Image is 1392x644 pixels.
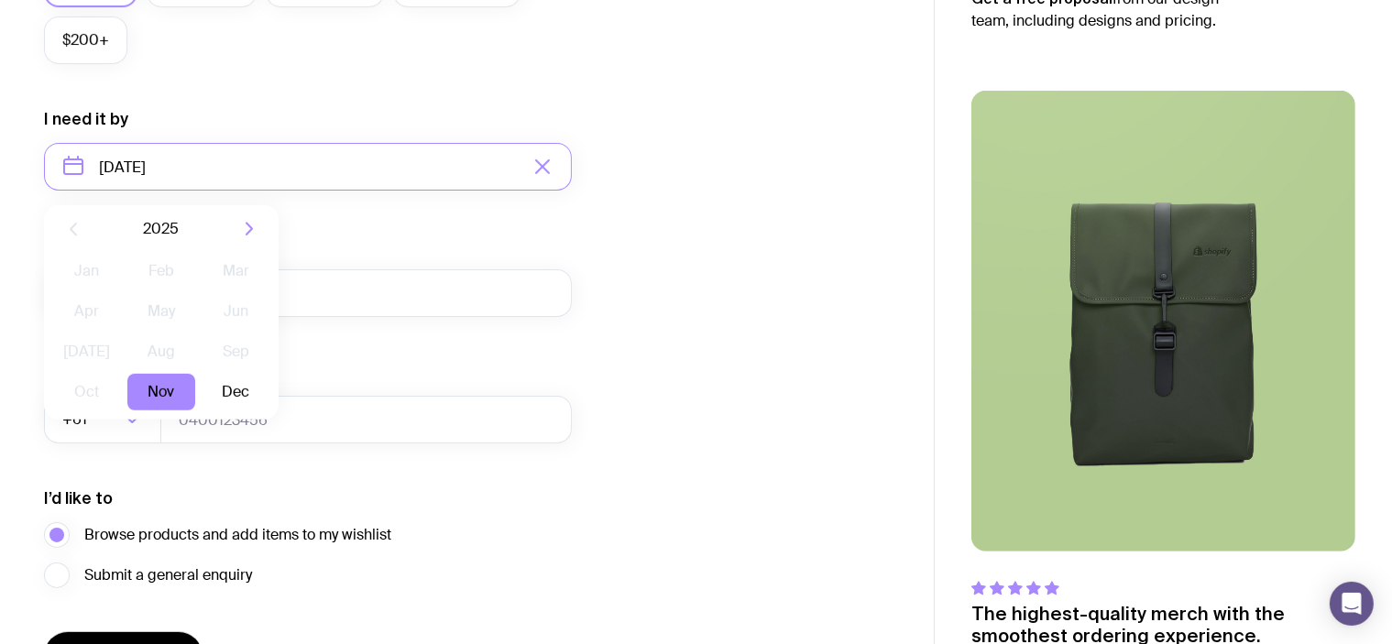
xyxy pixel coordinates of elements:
[44,269,572,317] input: you@email.com
[84,564,252,586] span: Submit a general enquiry
[44,143,572,191] input: Select a target date
[53,253,120,289] button: Jan
[53,333,120,370] button: [DATE]
[203,253,269,289] button: Mar
[160,396,572,443] input: 0400123456
[1330,582,1374,626] div: Open Intercom Messenger
[44,108,128,130] label: I need it by
[203,333,269,370] button: Sep
[127,253,194,289] button: Feb
[44,396,161,443] div: Search for option
[53,374,120,410] button: Oct
[127,333,194,370] button: Aug
[84,524,391,546] span: Browse products and add items to my wishlist
[44,16,127,64] label: $200+
[144,218,180,240] span: 2025
[91,396,119,443] input: Search for option
[127,374,194,410] button: Nov
[44,487,113,509] label: I’d like to
[203,374,269,410] button: Dec
[127,293,194,330] button: May
[203,293,269,330] button: Jun
[62,396,91,443] span: +61
[53,293,120,330] button: Apr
